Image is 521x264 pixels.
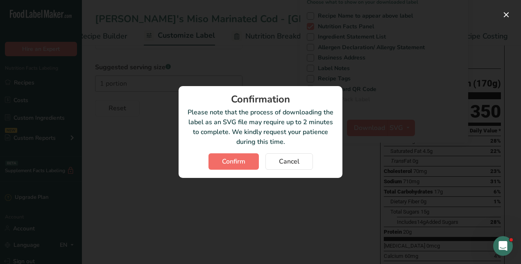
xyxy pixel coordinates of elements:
[279,157,299,166] span: Cancel
[208,153,259,170] button: Confirm
[493,236,513,256] iframe: Intercom live chat
[265,153,313,170] button: Cancel
[187,107,334,147] p: Please note that the process of downloading the label as an SVG file may require up to 2 minutes ...
[187,94,334,104] div: Confirmation
[222,157,245,166] span: Confirm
